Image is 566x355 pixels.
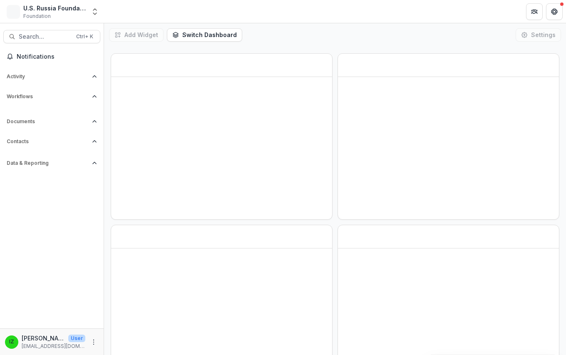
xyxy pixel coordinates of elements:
[3,70,100,83] button: Open Activity
[3,156,100,170] button: Open Data & Reporting
[546,3,563,20] button: Get Help
[19,33,71,40] span: Search...
[107,5,143,17] nav: breadcrumb
[89,3,101,20] button: Open entity switcher
[74,32,95,41] div: Ctrl + K
[68,335,85,342] p: User
[7,160,89,166] span: Data & Reporting
[3,115,100,128] button: Open Documents
[516,28,561,42] button: Settings
[17,53,97,60] span: Notifications
[89,337,99,347] button: More
[167,28,242,42] button: Switch Dashboard
[7,94,89,99] span: Workflows
[7,119,89,124] span: Documents
[109,28,164,42] button: Add Widget
[526,3,543,20] button: Partners
[23,4,86,12] div: U.S. Russia Foundation
[3,30,100,43] button: Search...
[7,74,89,79] span: Activity
[22,343,85,350] p: [EMAIL_ADDRESS][DOMAIN_NAME]
[23,12,51,20] span: Foundation
[3,90,100,103] button: Open Workflows
[3,50,100,63] button: Notifications
[7,139,89,144] span: Contacts
[3,135,100,148] button: Open Contacts
[22,334,65,343] p: [PERSON_NAME]
[9,339,14,345] div: Igor Zevelev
